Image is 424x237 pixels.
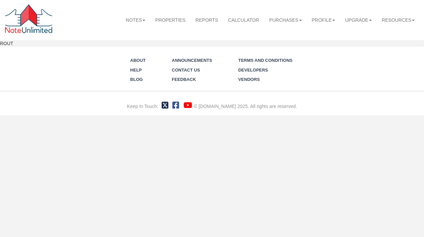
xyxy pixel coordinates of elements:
a: Reports [190,13,223,27]
a: Resources [377,13,420,27]
div: Keep In Touch: [127,103,158,110]
a: Terms and Conditions [238,58,292,63]
a: Calculator [223,13,264,27]
a: Purchases [264,13,307,27]
a: Blog [130,77,143,82]
a: Profile [307,13,340,27]
a: About [130,58,146,63]
a: Help [130,68,142,73]
a: Vendors [238,77,260,82]
a: Properties [150,13,190,27]
a: Upgrade [340,13,376,27]
a: Announcements [172,58,212,63]
a: Feedback [172,77,196,82]
a: Contact Us [172,68,200,73]
div: © [DOMAIN_NAME] 2025. All rights are reserved. [194,103,297,110]
a: Developers [238,68,268,73]
a: Notes [121,13,150,27]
